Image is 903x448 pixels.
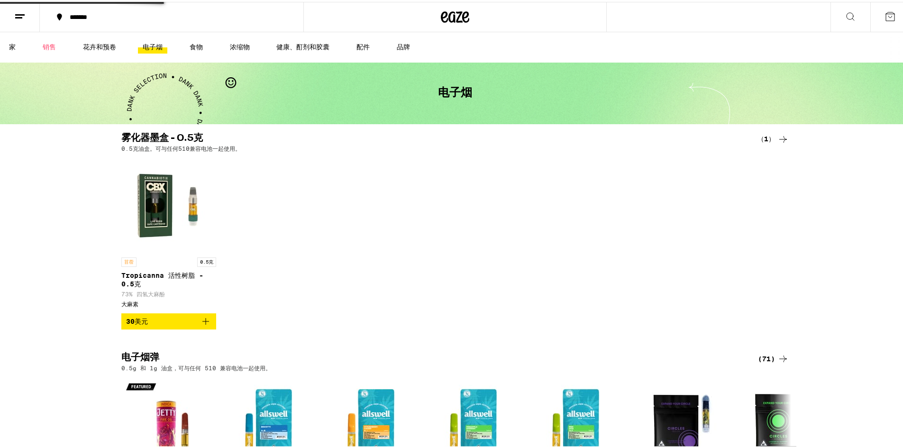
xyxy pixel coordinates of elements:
[121,363,271,369] font: 0.5g 和 1g 油盒，可与任何 510 兼容电池一起使用。
[9,41,16,49] font: 家
[272,39,334,52] a: 健康、酊剂和胶囊
[757,132,789,143] a: （1）
[190,41,203,49] font: 食物
[121,132,203,141] font: 雾化器墨盒 - 0.5克
[397,41,410,49] font: 品牌
[392,39,415,52] a: 品牌
[126,316,148,323] font: 30美元
[200,257,213,263] font: 0.5克
[352,39,374,52] a: 配件
[121,351,159,361] font: 电子烟弹
[757,133,775,141] font: （1）
[6,7,65,14] font: 你好。需要帮忙吗？
[138,39,167,52] a: 电子烟
[121,156,216,251] img: Cannabiotix - Tropicanna 活性树脂 - 0.5克
[121,270,203,286] font: Tropicanna 活性树脂 - 0.5克
[38,39,61,52] a: 销售
[758,353,775,361] font: (71)
[758,351,789,363] a: (71)
[121,311,216,328] button: 加入购物袋
[121,156,216,311] a: 打开 Cannabiotix 的 Tropicanna Live Resin - 0.5g 页面
[121,299,138,305] font: 大麻素
[121,289,165,295] font: 73% 四氢大麻酚
[230,41,250,49] font: 浓缩物
[143,41,163,49] font: 电子烟
[225,39,255,52] a: 浓缩物
[78,39,121,52] a: 花卉和预卷
[185,39,208,52] a: 食物
[438,86,472,97] font: 电子烟
[356,41,370,49] font: 配件
[83,41,116,49] font: 花卉和预卷
[121,144,241,150] font: 0.5克油盒。可与任何510兼容电池一起使用。
[43,41,56,49] font: 销售
[124,257,134,263] font: 苜蓿
[4,39,20,52] a: 家
[276,41,329,49] font: 健康、酊剂和胶囊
